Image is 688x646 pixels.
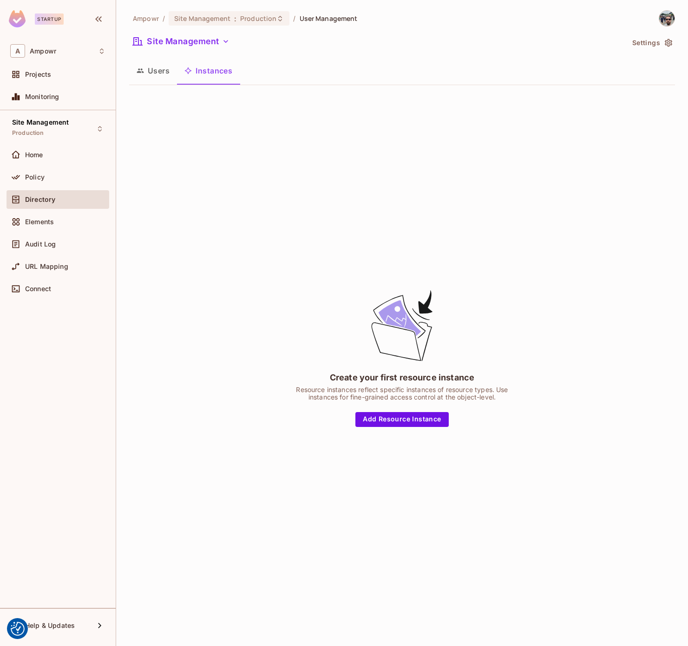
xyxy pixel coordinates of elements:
[659,11,675,26] img: Diego Martins
[174,14,230,23] span: Site Management
[330,372,474,383] div: Create your first resource instance
[133,14,159,23] span: the active workspace
[293,14,295,23] li: /
[11,622,25,636] button: Consent Preferences
[25,93,59,100] span: Monitoring
[234,15,237,22] span: :
[240,14,276,23] span: Production
[25,263,68,270] span: URL Mapping
[25,71,51,78] span: Projects
[355,412,448,427] button: Add Resource Instance
[129,34,233,49] button: Site Management
[12,129,44,137] span: Production
[25,285,51,293] span: Connect
[25,196,55,203] span: Directory
[25,622,75,629] span: Help & Updates
[10,44,25,58] span: A
[25,173,45,181] span: Policy
[9,10,26,27] img: SReyMgAAAABJRU5ErkJggg==
[11,622,25,636] img: Revisit consent button
[129,59,177,82] button: Users
[25,218,54,226] span: Elements
[629,35,675,50] button: Settings
[25,240,56,248] span: Audit Log
[177,59,240,82] button: Instances
[163,14,165,23] li: /
[300,14,358,23] span: User Management
[286,386,518,401] div: Resource instances reflect specific instances of resource types. Use instances for fine-grained a...
[30,47,56,55] span: Workspace: Ampowr
[12,119,69,126] span: Site Management
[25,151,43,159] span: Home
[35,13,64,25] div: Startup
